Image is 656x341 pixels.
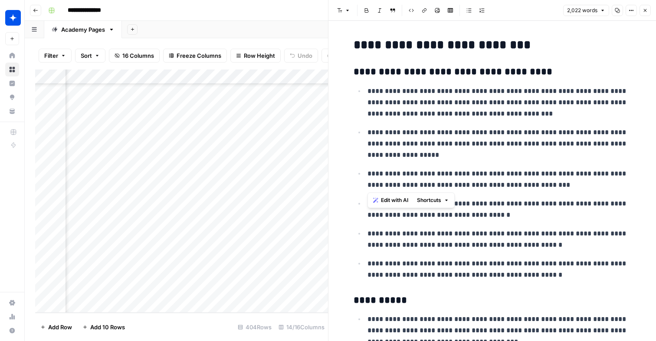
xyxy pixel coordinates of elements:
button: Add 10 Rows [77,320,130,334]
span: Edit with AI [381,196,408,204]
button: Shortcuts [413,195,453,206]
span: 2,022 words [567,7,597,14]
button: Workspace: Wiz [5,7,19,29]
a: Academy Pages [44,21,122,38]
a: Settings [5,296,19,310]
a: Opportunities [5,90,19,104]
div: Academy Pages [61,25,105,34]
button: 2,022 words [563,5,609,16]
span: Add 10 Rows [90,323,125,331]
img: Wiz Logo [5,10,21,26]
span: Shortcuts [417,196,441,204]
span: Row Height [244,51,275,60]
div: 404 Rows [234,320,275,334]
span: Filter [44,51,58,60]
button: Row Height [230,49,281,63]
span: Undo [298,51,312,60]
a: Home [5,49,19,63]
a: Insights [5,76,19,90]
button: Filter [39,49,72,63]
button: Sort [75,49,105,63]
span: Freeze Columns [177,51,221,60]
span: Add Row [48,323,72,331]
button: Edit with AI [370,195,412,206]
button: Help + Support [5,324,19,338]
span: Sort [81,51,92,60]
span: 16 Columns [122,51,154,60]
a: Browse [5,63,19,76]
button: Add Row [35,320,77,334]
button: Freeze Columns [163,49,227,63]
button: 16 Columns [109,49,160,63]
a: Usage [5,310,19,324]
a: Your Data [5,104,19,118]
div: 14/16 Columns [275,320,328,334]
button: Undo [284,49,318,63]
